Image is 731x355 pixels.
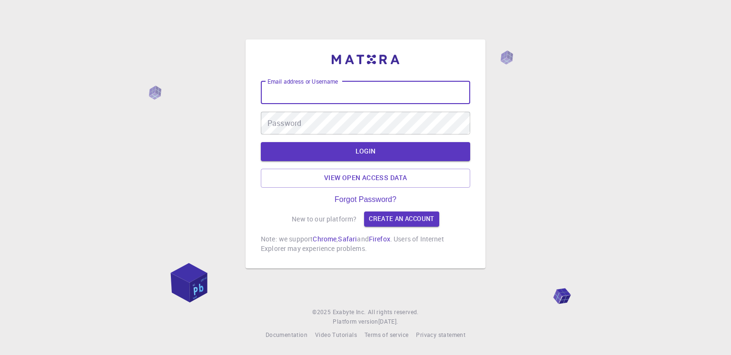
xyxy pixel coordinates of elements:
[365,330,408,340] a: Terms of service
[333,317,378,326] span: Platform version
[267,77,338,86] label: Email address or Username
[266,330,307,340] a: Documentation
[315,330,357,340] a: Video Tutorials
[261,142,470,161] button: LOGIN
[315,331,357,338] span: Video Tutorials
[368,307,419,317] span: All rights reserved.
[333,307,366,317] a: Exabyte Inc.
[365,331,408,338] span: Terms of service
[416,331,465,338] span: Privacy statement
[338,234,357,243] a: Safari
[333,308,366,316] span: Exabyte Inc.
[416,330,465,340] a: Privacy statement
[266,331,307,338] span: Documentation
[313,234,336,243] a: Chrome
[292,214,356,224] p: New to our platform?
[261,169,470,188] a: View open access data
[312,307,332,317] span: © 2025
[378,317,398,326] a: [DATE].
[335,195,396,204] a: Forgot Password?
[364,211,439,227] a: Create an account
[261,234,470,253] p: Note: we support , and . Users of Internet Explorer may experience problems.
[378,317,398,325] span: [DATE] .
[369,234,390,243] a: Firefox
